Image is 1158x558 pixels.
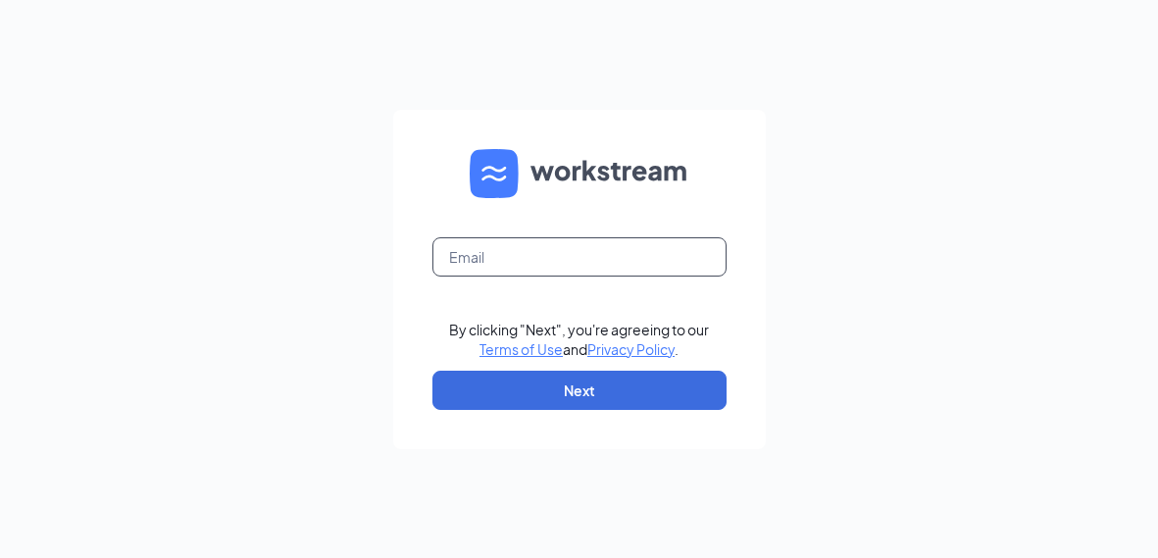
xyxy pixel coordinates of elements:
button: Next [432,371,727,410]
img: WS logo and Workstream text [470,149,689,198]
input: Email [432,237,727,277]
a: Privacy Policy [587,340,675,358]
div: By clicking "Next", you're agreeing to our and . [449,320,709,359]
a: Terms of Use [479,340,563,358]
